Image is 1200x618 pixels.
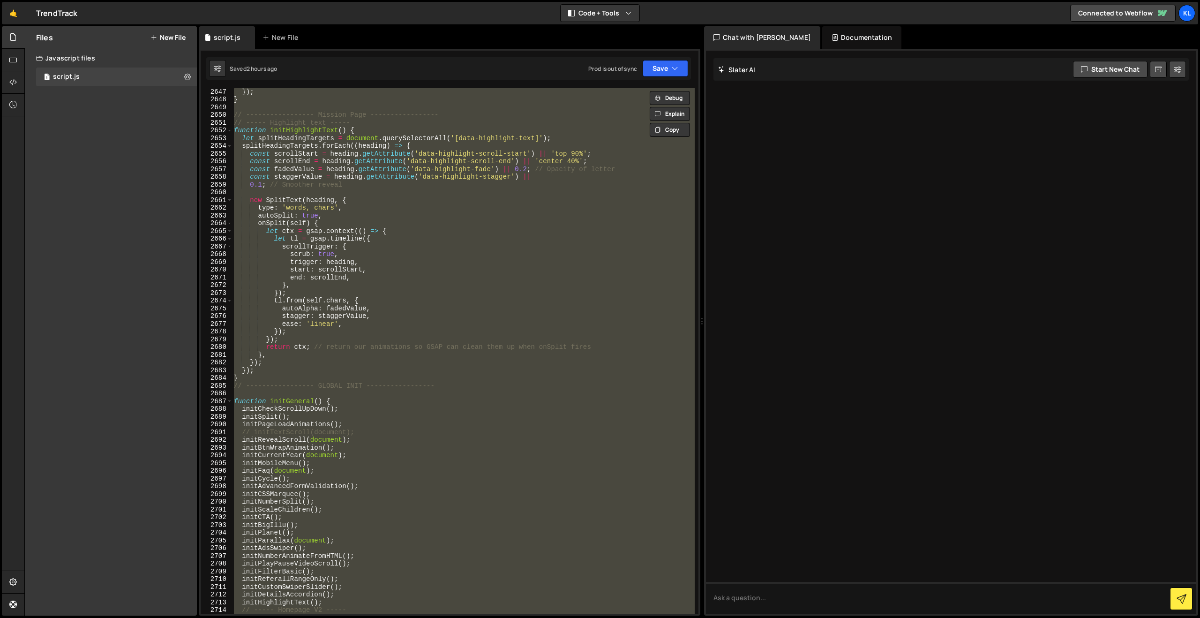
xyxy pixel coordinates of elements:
div: 2703 [201,521,232,529]
div: Saved [230,65,277,73]
div: 2705 [201,537,232,545]
div: 13488/33842.js [36,68,197,86]
div: 2657 [201,166,232,173]
div: 2665 [201,227,232,235]
div: 2689 [201,413,232,421]
div: 2653 [201,135,232,143]
div: 2659 [201,181,232,189]
a: 🤙 [2,2,25,24]
div: 2712 [201,591,232,599]
div: 2671 [201,274,232,282]
div: TrendTrack [36,8,78,19]
div: 2662 [201,204,232,212]
div: 2648 [201,96,232,104]
a: Connected to Webflow [1070,5,1176,22]
div: 2682 [201,359,232,367]
div: 2649 [201,104,232,112]
div: 2699 [201,490,232,498]
div: 2697 [201,475,232,483]
div: 2709 [201,568,232,576]
div: 2695 [201,460,232,467]
div: 2706 [201,544,232,552]
div: 2692 [201,436,232,444]
button: Start new chat [1073,61,1147,78]
div: 2674 [201,297,232,305]
div: 2669 [201,258,232,266]
div: 2652 [201,127,232,135]
div: New File [262,33,302,42]
div: 2698 [201,482,232,490]
div: script.js [214,33,240,42]
div: 2647 [201,88,232,96]
div: 2686 [201,390,232,398]
div: 2656 [201,158,232,166]
div: 2683 [201,367,232,375]
div: 2675 [201,305,232,313]
div: 2711 [201,583,232,591]
div: 2664 [201,219,232,227]
div: 2663 [201,212,232,220]
div: Javascript files [25,49,197,68]
div: 2713 [201,599,232,607]
div: 2654 [201,142,232,150]
div: 2681 [201,351,232,359]
button: Code + Tools [561,5,639,22]
div: 2696 [201,467,232,475]
div: 2650 [201,111,232,119]
div: 2672 [201,281,232,289]
div: 2694 [201,452,232,460]
div: 2685 [201,382,232,390]
div: 2667 [201,243,232,251]
div: 2666 [201,235,232,243]
button: Save [643,60,688,77]
div: Prod is out of sync [588,65,637,73]
h2: Files [36,32,53,43]
div: script.js [53,73,80,81]
div: 2704 [201,529,232,537]
div: 2658 [201,173,232,181]
div: 2673 [201,289,232,297]
div: Chat with [PERSON_NAME] [704,26,820,49]
div: 2680 [201,343,232,351]
div: 2677 [201,320,232,328]
div: 2710 [201,575,232,583]
a: Kl [1178,5,1195,22]
div: 2668 [201,250,232,258]
div: 2655 [201,150,232,158]
div: 2 hours ago [247,65,277,73]
div: 2678 [201,328,232,336]
div: 2700 [201,498,232,506]
div: 2708 [201,560,232,568]
div: 2660 [201,188,232,196]
div: 2688 [201,405,232,413]
div: 2687 [201,398,232,406]
div: 2661 [201,196,232,204]
div: 2693 [201,444,232,452]
div: 2690 [201,421,232,429]
div: 2691 [201,429,232,437]
h2: Slater AI [718,65,756,74]
button: New File [150,34,186,41]
div: 2676 [201,312,232,320]
div: 2679 [201,336,232,344]
div: 2651 [201,119,232,127]
div: 2707 [201,552,232,560]
div: 2670 [201,266,232,274]
div: Documentation [822,26,901,49]
div: 2684 [201,374,232,382]
div: 2701 [201,506,232,514]
button: Debug [650,91,690,105]
button: Copy [650,123,690,137]
button: Explain [650,107,690,121]
div: 2702 [201,513,232,521]
div: 2714 [201,606,232,614]
span: 1 [44,74,50,82]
